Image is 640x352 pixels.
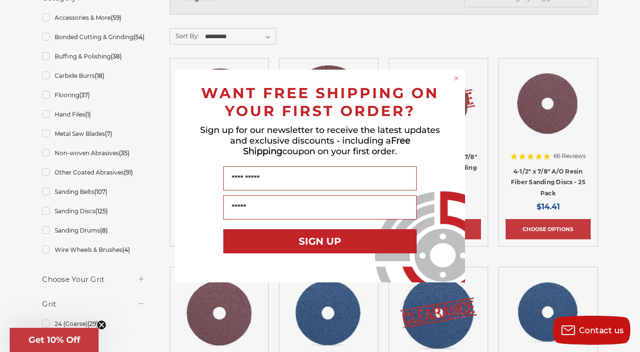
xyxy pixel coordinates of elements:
span: WANT FREE SHIPPING ON YOUR FIRST ORDER? [201,84,439,120]
span: Sign up for our newsletter to receive the latest updates and exclusive discounts - including a co... [200,125,440,157]
button: Close dialog [451,73,461,83]
button: Contact us [553,316,630,345]
span: Contact us [579,326,624,335]
span: Free Shipping [243,135,410,157]
button: SIGN UP [223,229,417,253]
